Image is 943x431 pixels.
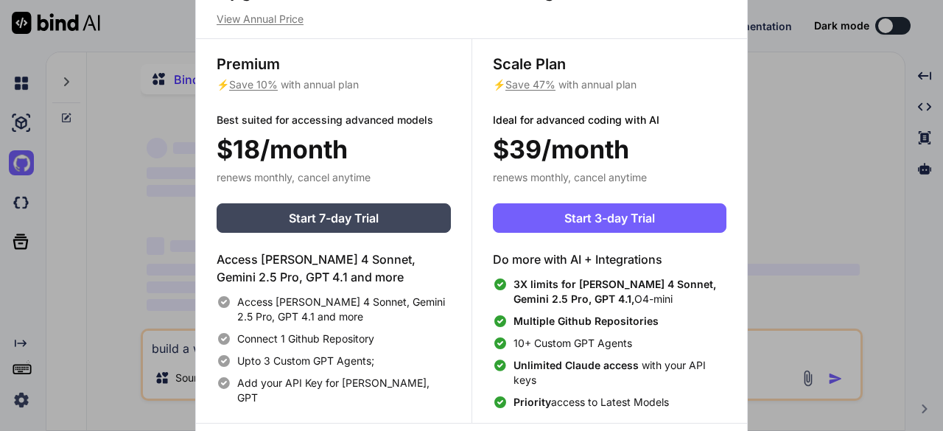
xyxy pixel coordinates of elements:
[493,130,629,168] span: $39/month
[289,209,379,227] span: Start 7-day Trial
[229,78,278,91] span: Save 10%
[237,295,451,324] span: Access [PERSON_NAME] 4 Sonnet, Gemini 2.5 Pro, GPT 4.1 and more
[217,171,371,183] span: renews monthly, cancel anytime
[217,250,451,286] h4: Access [PERSON_NAME] 4 Sonnet, Gemini 2.5 Pro, GPT 4.1 and more
[513,358,726,388] span: with your API keys
[513,336,632,351] span: 10+ Custom GPT Agents
[493,203,726,233] button: Start 3-day Trial
[513,396,551,408] span: Priority
[217,203,451,233] button: Start 7-day Trial
[237,354,374,368] span: Upto 3 Custom GPT Agents;
[493,250,726,268] h4: Do more with AI + Integrations
[493,113,726,127] p: Ideal for advanced coding with AI
[237,332,374,346] span: Connect 1 Github Repository
[513,315,659,327] span: Multiple Github Repositories
[217,130,348,168] span: $18/month
[493,77,726,92] p: ⚡ with annual plan
[237,376,451,405] span: Add your API Key for [PERSON_NAME], GPT
[513,277,726,306] span: O4-mini
[217,54,451,74] h3: Premium
[217,113,451,127] p: Best suited for accessing advanced models
[564,209,655,227] span: Start 3-day Trial
[513,359,642,371] span: Unlimited Claude access
[513,278,716,305] span: 3X limits for [PERSON_NAME] 4 Sonnet, Gemini 2.5 Pro, GPT 4.1,
[505,78,555,91] span: Save 47%
[217,77,451,92] p: ⚡ with annual plan
[217,12,726,27] p: View Annual Price
[493,54,726,74] h3: Scale Plan
[513,395,669,410] span: access to Latest Models
[493,171,647,183] span: renews monthly, cancel anytime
